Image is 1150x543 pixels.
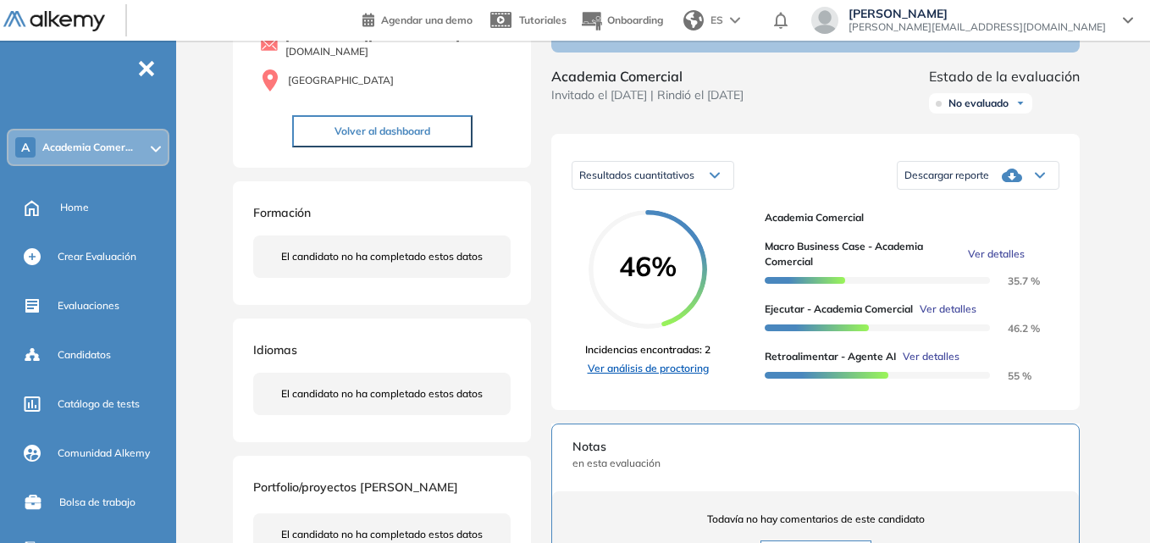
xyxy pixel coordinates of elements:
span: Descargar reporte [904,169,989,182]
button: Ver detalles [961,247,1025,262]
span: Crear Evaluación [58,249,136,264]
span: A [21,141,30,154]
iframe: Chat Widget [1065,462,1150,543]
span: [GEOGRAPHIC_DATA] [288,73,394,88]
span: Todavía no hay comentarios de este candidato [572,512,1059,527]
span: Estado de la evaluación [929,66,1080,86]
span: 46% [589,252,707,280]
span: Comunidad Alkemy [58,446,150,461]
div: Widget de chat [1065,462,1150,543]
a: Agendar una demo [362,8,473,29]
span: No evaluado [948,97,1009,110]
img: arrow [730,17,740,24]
img: Ícono de flecha [1015,98,1026,108]
span: Resultados cuantitativos [579,169,694,181]
span: [PERSON_NAME][EMAIL_ADDRESS][DOMAIN_NAME] [285,29,511,59]
span: Macro Business Case - Academia Comercial [765,239,961,269]
span: 46.2 % [987,322,1040,335]
span: Ver detalles [968,247,1025,262]
span: El candidato no ha completado estos datos [281,249,483,264]
span: Incidencias encontradas: 2 [585,342,710,357]
span: Tutoriales [519,14,567,26]
span: Academia Comercial [551,66,744,86]
button: Ver detalles [896,349,959,364]
span: Evaluaciones [58,298,119,313]
span: Retroalimentar - Agente AI [765,349,896,364]
span: Academia Comercial [765,210,1046,225]
button: Volver al dashboard [292,115,473,147]
span: Ver detalles [903,349,959,364]
button: Onboarding [580,3,663,39]
span: 35.7 % [987,274,1040,287]
span: Ver detalles [920,302,976,317]
span: Academia Comer... [42,141,133,154]
button: Ver detalles [913,302,976,317]
span: Portfolio/proyectos [PERSON_NAME] [253,479,458,495]
span: Catálogo de tests [58,396,140,412]
span: Home [60,200,89,215]
span: Idiomas [253,342,297,357]
span: 55 % [987,369,1031,382]
span: Bolsa de trabajo [59,495,135,510]
a: Ver análisis de proctoring [585,361,710,376]
span: Ejecutar - Academia Comercial [765,302,913,317]
span: Notas [572,438,1059,456]
span: Invitado el [DATE] | Rindió el [DATE] [551,86,744,104]
span: en esta evaluación [572,456,1059,471]
span: Agendar una demo [381,14,473,26]
span: [PERSON_NAME] [849,7,1106,20]
span: Candidatos [58,347,111,363]
span: Formación [253,205,311,220]
span: El candidato no ha completado estos datos [281,527,483,542]
img: Logo [3,11,105,32]
span: ES [710,13,723,28]
span: El candidato no ha completado estos datos [281,386,483,402]
img: world [683,10,704,30]
span: Onboarding [607,14,663,26]
span: [PERSON_NAME][EMAIL_ADDRESS][DOMAIN_NAME] [849,20,1106,34]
